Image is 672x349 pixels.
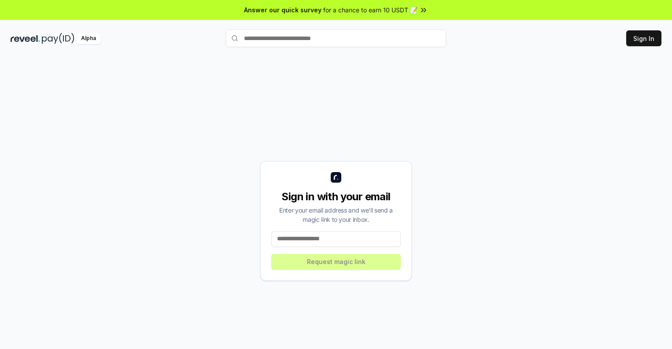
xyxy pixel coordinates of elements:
[11,33,40,44] img: reveel_dark
[323,5,417,15] span: for a chance to earn 10 USDT 📝
[626,30,661,46] button: Sign In
[244,5,321,15] span: Answer our quick survey
[76,33,101,44] div: Alpha
[331,172,341,183] img: logo_small
[271,190,401,204] div: Sign in with your email
[42,33,74,44] img: pay_id
[271,206,401,224] div: Enter your email address and we’ll send a magic link to your inbox.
